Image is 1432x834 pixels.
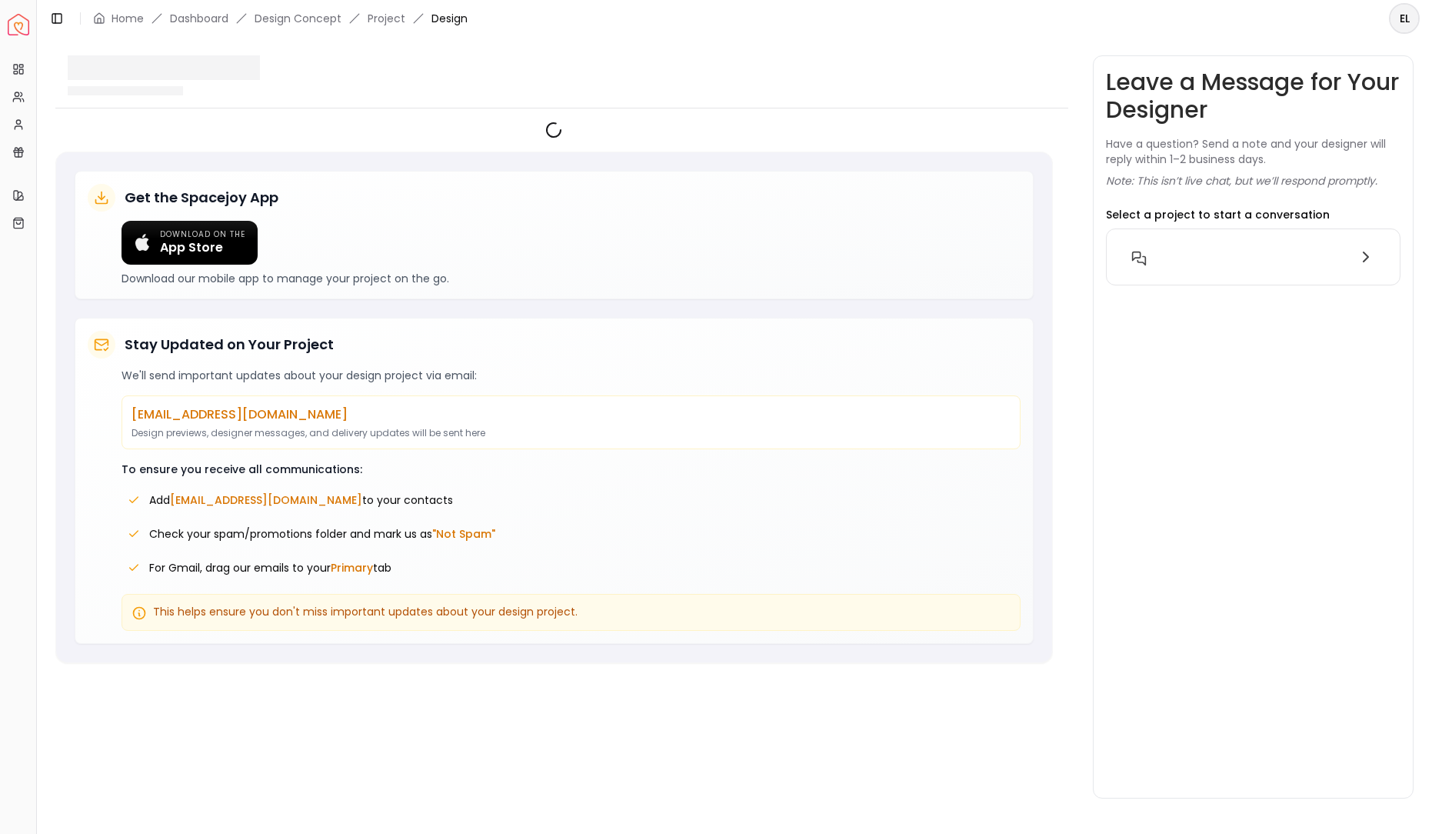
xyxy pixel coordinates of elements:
p: Download our mobile app to manage your project on the go. [122,271,1021,286]
p: To ensure you receive all communications: [122,462,1021,477]
img: Spacejoy Logo [8,14,29,35]
span: "Not Spam" [432,526,495,542]
h5: Stay Updated on Your Project [125,334,334,355]
button: EL [1389,3,1420,34]
span: Check your spam/promotions folder and mark us as [149,526,495,542]
span: Design [431,11,468,26]
h3: Leave a Message for Your Designer [1106,68,1401,124]
span: For Gmail, drag our emails to your tab [149,560,391,575]
span: Download on the [160,230,245,240]
li: Design Concept [255,11,341,26]
p: We'll send important updates about your design project via email: [122,368,1021,383]
span: This helps ensure you don't miss important updates about your design project. [153,604,578,619]
p: Note: This isn’t live chat, but we’ll respond promptly. [1106,173,1377,188]
span: [EMAIL_ADDRESS][DOMAIN_NAME] [170,492,362,508]
p: Design previews, designer messages, and delivery updates will be sent here [132,427,1011,439]
a: Home [112,11,144,26]
span: EL [1390,5,1418,32]
h5: Get the Spacejoy App [125,187,278,208]
p: Have a question? Send a note and your designer will reply within 1–2 business days. [1106,136,1401,167]
a: Spacejoy [8,14,29,35]
a: Download on the App Store [122,221,258,265]
img: Apple logo [134,234,151,251]
span: Primary [331,560,373,575]
p: [EMAIL_ADDRESS][DOMAIN_NAME] [132,405,1011,424]
a: Project [368,11,405,26]
a: Dashboard [170,11,228,26]
p: Select a project to start a conversation [1106,207,1330,222]
span: App Store [160,240,245,255]
nav: breadcrumb [93,11,468,26]
span: Add to your contacts [149,492,453,508]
